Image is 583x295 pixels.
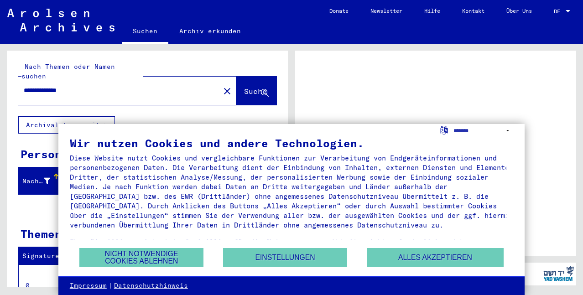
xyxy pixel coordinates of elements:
div: Nachname [22,174,62,188]
div: Personen [21,146,75,162]
a: Datenschutzhinweis [114,281,188,290]
button: Alles akzeptieren [367,248,504,267]
div: Signature [22,249,83,264]
div: Diese Website nutzt Cookies und vergleichbare Funktionen zur Verarbeitung von Endgeräteinformatio... [70,153,513,230]
div: Wir nutzen Cookies und andere Technologien. [70,138,513,149]
button: Archival tree units [18,116,115,134]
mat-label: Nach Themen oder Namen suchen [21,62,115,80]
img: Arolsen_neg.svg [7,9,115,31]
img: yv_logo.png [541,262,576,285]
div: Themen [21,226,62,242]
select: Sprache auswählen [453,124,513,137]
a: Suchen [122,20,168,44]
a: Archiv erkunden [168,20,252,42]
mat-header-cell: Nachname [19,168,60,194]
a: Impressum [70,281,107,290]
button: Einstellungen [223,248,347,267]
label: Sprache auswählen [439,125,449,134]
div: Nachname [22,176,50,186]
mat-icon: close [222,86,233,97]
span: DE [554,8,564,15]
span: Suche [244,87,267,96]
button: Nicht notwendige Cookies ablehnen [79,248,203,267]
button: Suche [236,77,276,105]
button: Clear [218,82,236,100]
div: Signature [22,251,74,261]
